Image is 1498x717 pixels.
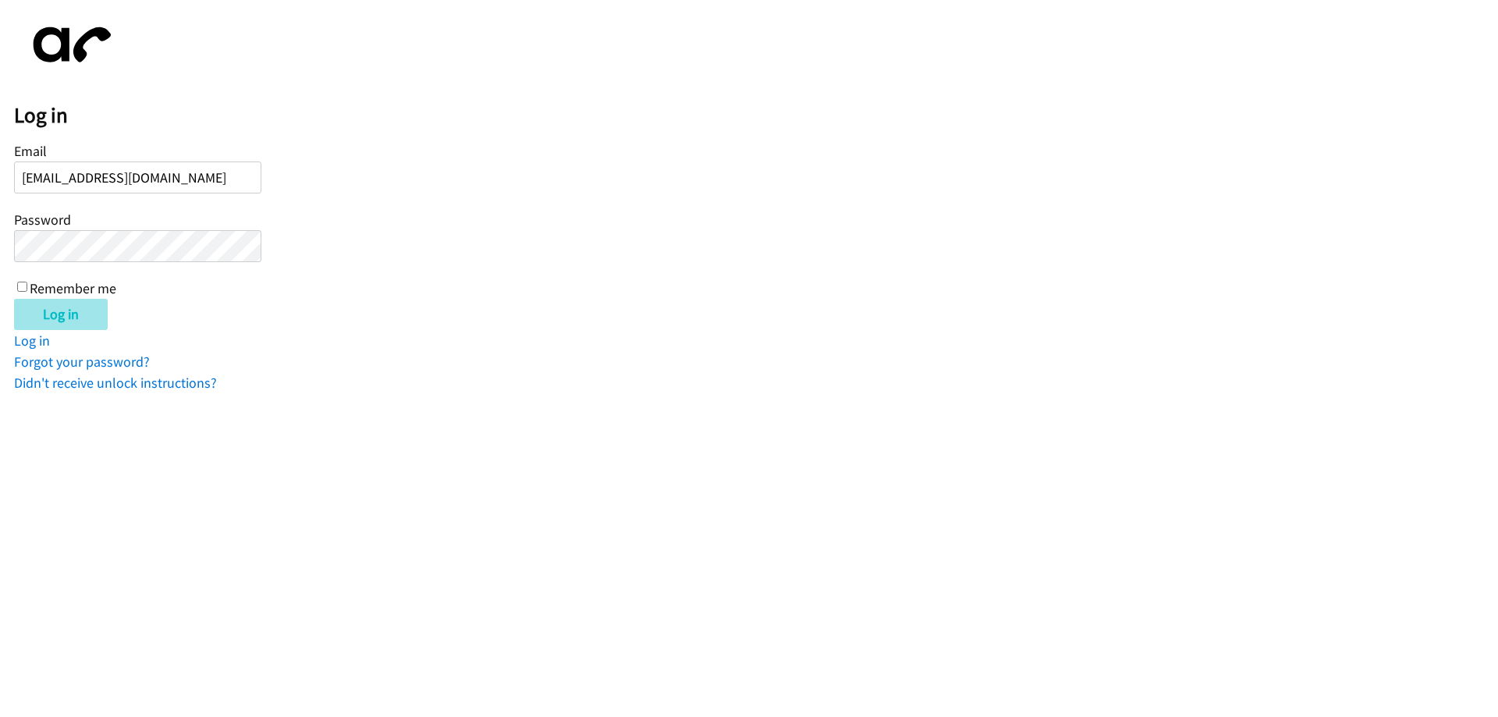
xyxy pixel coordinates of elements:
label: Password [14,211,71,229]
a: Forgot your password? [14,353,150,371]
label: Email [14,142,47,160]
a: Log in [14,332,50,350]
input: Log in [14,299,108,330]
label: Remember me [30,279,116,297]
img: aphone-8a226864a2ddd6a5e75d1ebefc011f4aa8f32683c2d82f3fb0802fe031f96514.svg [14,14,123,76]
h2: Log in [14,102,1498,129]
a: Didn't receive unlock instructions? [14,374,217,392]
